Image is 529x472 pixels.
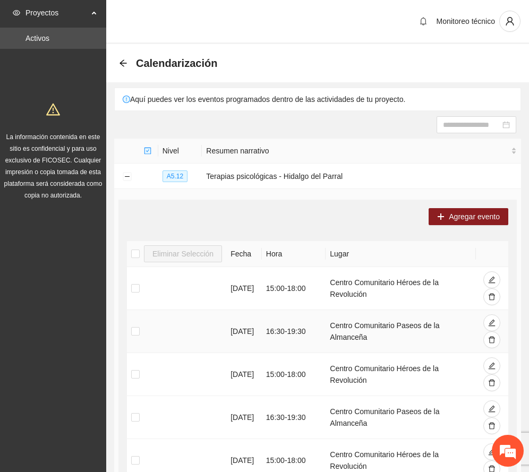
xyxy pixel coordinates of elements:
[144,147,151,155] span: check-square
[262,241,326,267] th: Hora
[226,310,262,353] td: [DATE]
[488,448,496,457] span: edit
[25,2,88,23] span: Proyectos
[488,379,496,388] span: delete
[206,145,509,157] span: Resumen narrativo
[429,208,508,225] button: plusAgregar evento
[226,241,262,267] th: Fecha
[488,276,496,285] span: edit
[415,17,431,25] span: bell
[226,396,262,439] td: [DATE]
[488,336,496,345] span: delete
[25,34,49,42] a: Activos
[326,241,475,267] th: Lugar
[123,96,130,103] span: exclamation-circle
[226,353,262,396] td: [DATE]
[483,443,500,460] button: edit
[415,13,432,30] button: bell
[436,17,495,25] span: Monitoreo técnico
[326,353,475,396] td: Centro Comunitario Héroes de la Revolución
[46,102,60,116] span: warning
[488,422,496,431] span: delete
[62,142,147,249] span: Estamos en línea.
[449,211,500,222] span: Agregar evento
[488,362,496,371] span: edit
[483,374,500,391] button: delete
[202,164,521,189] td: Terapias psicológicas - Hidalgo del Parral
[158,139,202,164] th: Nivel
[326,396,475,439] td: Centro Comunitario Paseos de la Almanceña
[483,417,500,434] button: delete
[5,290,202,327] textarea: Escriba su mensaje y pulse “Intro”
[136,55,217,72] span: Calendarización
[13,9,20,16] span: eye
[483,271,500,288] button: edit
[119,59,127,67] span: arrow-left
[262,353,326,396] td: 15:00 - 18:00
[144,245,222,262] button: Eliminar Selección
[488,293,496,302] span: delete
[437,213,445,221] span: plus
[483,357,500,374] button: edit
[163,170,187,182] span: A5.12
[115,88,521,110] div: Aquí puedes ver los eventos programados dentro de las actividades de tu proyecto.
[483,314,500,331] button: edit
[202,139,521,164] th: Resumen narrativo
[483,400,500,417] button: edit
[123,173,131,181] button: Collapse row
[55,54,178,68] div: Chatee con nosotros ahora
[483,331,500,348] button: delete
[326,267,475,310] td: Centro Comunitario Héroes de la Revolución
[262,267,326,310] td: 15:00 - 18:00
[262,310,326,353] td: 16:30 - 19:30
[488,405,496,414] span: edit
[326,310,475,353] td: Centro Comunitario Paseos de la Almanceña
[226,267,262,310] td: [DATE]
[174,5,200,31] div: Minimizar ventana de chat en vivo
[500,16,520,26] span: user
[499,11,521,32] button: user
[119,59,127,68] div: Back
[483,288,500,305] button: delete
[488,319,496,328] span: edit
[262,396,326,439] td: 16:30 - 19:30
[4,133,103,199] span: La información contenida en este sitio es confidencial y para uso exclusivo de FICOSEC. Cualquier...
